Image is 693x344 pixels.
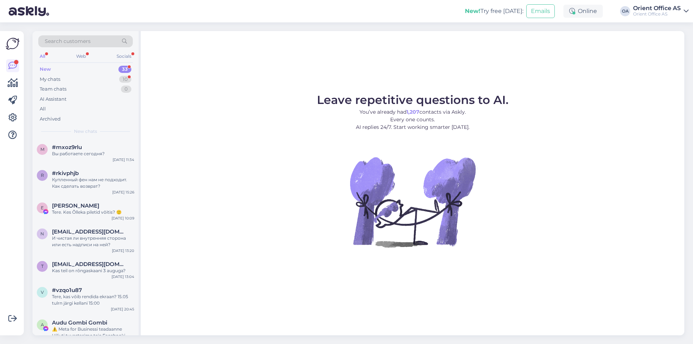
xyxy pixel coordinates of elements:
div: Kas teil on rõngaskaani 3 auguga? [52,267,134,274]
div: All [38,52,47,61]
div: [DATE] 15:26 [112,190,134,195]
div: Orient Office AS [633,5,681,11]
button: Emails [526,4,555,18]
span: v [41,289,44,295]
div: Orient Office AS [633,11,681,17]
div: AI Assistant [40,96,66,103]
div: [DATE] 20:45 [111,306,134,312]
b: 1,207 [406,109,419,115]
div: Team chats [40,86,66,93]
div: ⚠️ Meta for Businessi teadaanne Hiljuti tuvastasime teie Facebooki kontol ebatavalisi tegevusi. [... [52,326,134,339]
div: Вы работаете сегодня? [52,151,134,157]
span: natalyamam3@gmail.com [52,228,127,235]
div: И чистая ли внутренняя сторона или есть надписи на ней? [52,235,134,248]
span: m [40,147,44,152]
div: Archived [40,116,61,123]
div: 0 [121,86,131,93]
span: Audu Gombi Gombi [52,319,107,326]
img: Askly Logo [6,37,19,51]
span: #vzqo1u87 [52,287,82,293]
span: E [41,205,44,210]
div: Web [75,52,87,61]
span: n [40,231,44,236]
span: New chats [74,128,97,135]
div: Try free [DATE]: [465,7,523,16]
span: t [41,264,44,269]
span: Search customers [45,38,91,45]
b: New! [465,8,480,14]
span: #rkivphjb [52,170,79,177]
div: OA [620,6,630,16]
div: [DATE] 13:20 [112,248,134,253]
span: Eva-Maria Virnas [52,203,99,209]
div: Купленный фен нам не подходит. Как сделать возврат? [52,177,134,190]
div: 33 [118,66,131,73]
div: [DATE] 13:04 [112,274,134,279]
a: Orient Office ASOrient Office AS [633,5,689,17]
div: [DATE] 10:09 [112,215,134,221]
div: New [40,66,51,73]
span: timakova.katrin@gmail.com [52,261,127,267]
div: Online [563,5,603,18]
div: Tere, kas võib rendida ekraan? 15.05 tulrn järgi kellani 15:00 [52,293,134,306]
div: [DATE] 11:34 [113,157,134,162]
div: Socials [115,52,133,61]
img: No Chat active [348,137,478,267]
span: #mxoz9rlu [52,144,82,151]
span: r [41,173,44,178]
span: Leave repetitive questions to AI. [317,93,509,107]
p: You’ve already had contacts via Askly. Every one counts. AI replies 24/7. Start working smarter [... [317,108,509,131]
div: 10 [119,76,131,83]
div: All [40,105,46,113]
div: Tere. Kes Õlleka piletid võitis? 🙂 [52,209,134,215]
span: A [41,322,44,327]
div: My chats [40,76,60,83]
